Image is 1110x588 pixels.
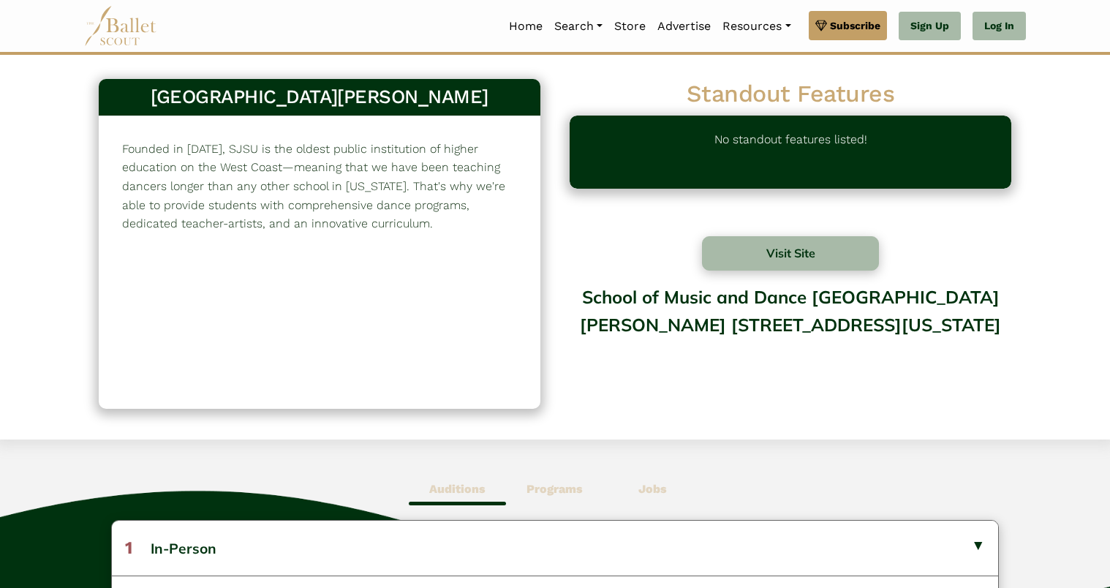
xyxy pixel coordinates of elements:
a: Store [608,11,652,42]
a: Subscribe [809,11,887,40]
a: Sign Up [899,12,961,41]
h3: [GEOGRAPHIC_DATA][PERSON_NAME] [110,85,529,110]
b: Jobs [638,482,667,496]
img: gem.svg [815,18,827,34]
span: 1 [125,538,132,558]
b: Auditions [429,482,486,496]
button: Visit Site [702,236,879,271]
span: Subscribe [830,18,880,34]
a: Resources [717,11,796,42]
div: School of Music and Dance [GEOGRAPHIC_DATA][PERSON_NAME] [STREET_ADDRESS][US_STATE] [570,276,1011,393]
p: No standout features listed! [714,130,867,174]
a: Advertise [652,11,717,42]
a: Home [503,11,548,42]
button: 1In-Person [112,521,998,575]
b: Programs [526,482,583,496]
a: Search [548,11,608,42]
a: Log In [973,12,1026,41]
h2: Standout Features [570,79,1011,110]
p: Founded in [DATE], SJSU is the oldest public institution of higher education on the West Coast—me... [122,140,517,233]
